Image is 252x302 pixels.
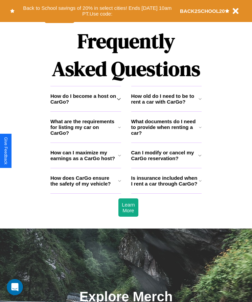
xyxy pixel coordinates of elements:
[50,175,118,187] h3: How does CarGo ensure the safety of my vehicle?
[50,24,202,86] h1: Frequently Asked Questions
[3,137,8,165] div: Give Feedback
[50,118,118,136] h3: What are the requirements for listing my car on CarGo?
[50,93,117,105] h3: How do I become a host on CarGo?
[118,198,138,217] button: Learn More
[131,93,199,105] h3: How old do I need to be to rent a car with CarGo?
[131,150,199,161] h3: Can I modify or cancel my CarGo reservation?
[131,175,199,187] h3: Is insurance included when I rent a car through CarGo?
[7,279,23,295] iframe: Intercom live chat
[131,118,199,136] h3: What documents do I need to provide when renting a car?
[50,150,118,161] h3: How can I maximize my earnings as a CarGo host?
[15,3,180,19] button: Back to School savings of 20% in select cities! Ends [DATE] 10am PT.Use code:
[180,8,225,14] b: BACK2SCHOOL20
